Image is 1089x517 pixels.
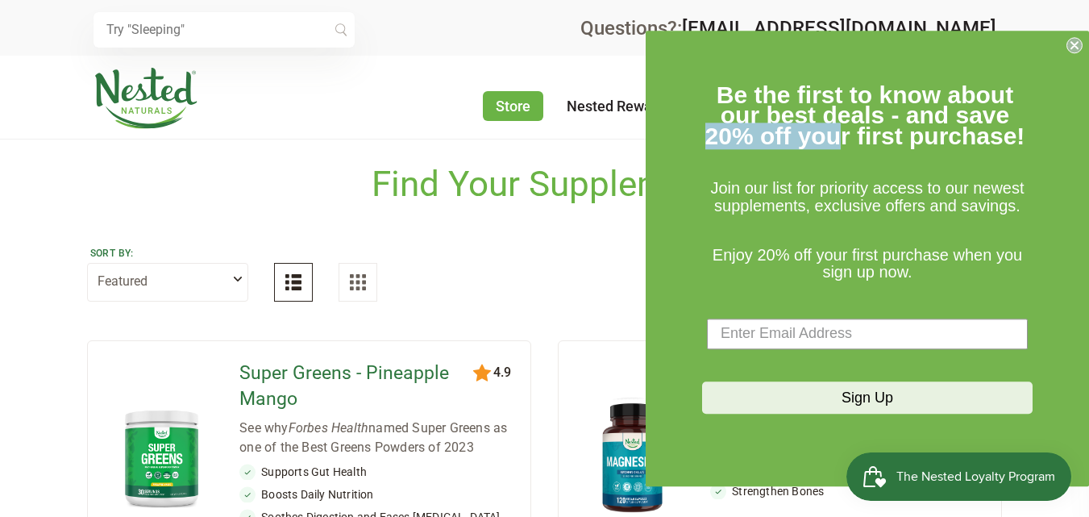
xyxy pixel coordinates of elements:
[94,68,198,129] img: Nested Naturals
[350,274,366,290] img: Grid
[846,452,1073,501] iframe: Button to open loyalty program pop-up
[114,402,210,514] img: Super Greens - Pineapple Mango
[710,180,1024,215] span: Join our list for priority access to our newest supplements, exclusive offers and savings.
[580,19,996,38] div: Questions?:
[702,381,1033,414] button: Sign Up
[1066,37,1083,53] button: Close dialog
[710,483,988,499] li: Strengthen Bones
[239,464,517,480] li: Supports Gut Health
[90,247,245,260] label: Sort by:
[483,91,543,121] a: Store
[289,420,369,436] em: Forbes Health
[646,31,1089,486] div: FLYOUT Form
[713,246,1022,281] span: Enjoy 20% off your first purchase when you sign up now.
[705,81,1025,149] span: Be the first to know about our best deals - and save 20% off your first purchase!
[707,319,1028,349] input: Enter Email Address
[567,98,672,115] a: Nested Rewards
[285,274,301,290] img: List
[94,12,355,48] input: Try "Sleeping"
[682,17,996,40] a: [EMAIL_ADDRESS][DOMAIN_NAME]
[239,361,476,412] a: Super Greens - Pineapple Mango
[239,419,517,457] div: See why named Super Greens as one of the Best Greens Powders of 2023
[239,486,517,502] li: Boosts Daily Nutrition
[372,164,717,205] h1: Find Your Supplement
